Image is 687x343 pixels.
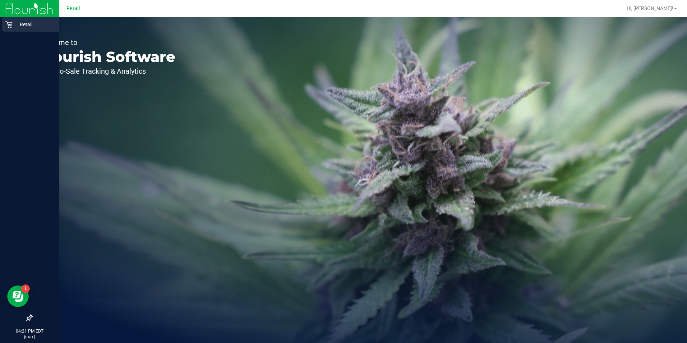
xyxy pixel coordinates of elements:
p: Seed-to-Sale Tracking & Analytics [39,68,175,75]
inline-svg: Retail [5,21,13,28]
iframe: Resource center [7,285,29,307]
span: Retail [66,5,80,12]
p: 04:21 PM EDT [3,328,56,334]
p: Welcome to [39,39,175,46]
p: Retail [13,20,56,29]
p: Flourish Software [39,50,175,64]
iframe: Resource center unread badge [21,284,30,293]
span: Hi, [PERSON_NAME]! [627,5,673,11]
p: [DATE] [3,334,56,340]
